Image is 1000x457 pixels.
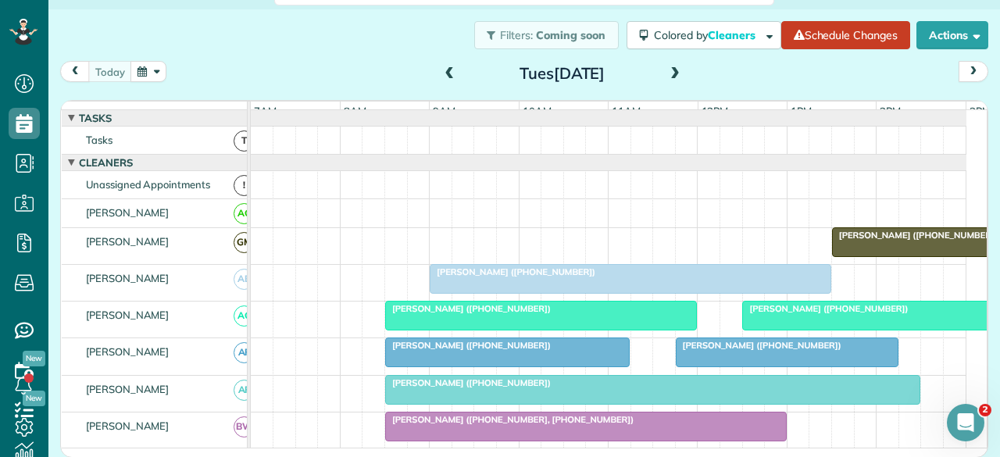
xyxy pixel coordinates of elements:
span: BW [234,416,255,437]
span: [PERSON_NAME] [83,383,173,395]
span: ! [234,175,255,196]
button: Start recording [99,337,112,350]
span: AF [234,380,255,401]
button: Send a message… [268,331,293,356]
div: The team will get back to you on this. ZenMaid typically replies in a few hours. [25,220,244,266]
span: 3pm [966,105,994,117]
span: [PERSON_NAME] ([PHONE_NUMBER]) [384,377,552,388]
div: The team will get back to you on this. ZenMaid typically replies in a few hours.ZenBot • 4h ago [12,210,256,275]
span: [PERSON_NAME] ([PHONE_NUMBER], [PHONE_NUMBER]) [384,414,634,425]
h1: ZenMaid [120,8,173,20]
div: Kelly says… [12,118,300,210]
span: AC [234,305,255,327]
span: 7am [251,105,280,117]
span: 9am [430,105,459,117]
span: AF [234,342,255,363]
button: Actions [916,21,988,49]
span: AB [234,269,255,290]
img: Profile image for Amar [45,9,70,34]
span: 2pm [877,105,904,117]
span: [PERSON_NAME] ([PHONE_NUMBER]) [384,303,552,314]
span: [PERSON_NAME] ([PHONE_NUMBER]) [429,266,596,277]
span: [PERSON_NAME] [83,309,173,321]
iframe: Intercom live chat [947,404,984,441]
span: Unassigned Appointments [83,178,213,191]
span: 2 [979,404,991,416]
span: Cleaners [76,156,136,169]
span: [PERSON_NAME] ([PHONE_NUMBER]) [675,340,842,351]
span: [PERSON_NAME] [83,420,173,432]
span: [PERSON_NAME] [83,345,173,358]
span: [PERSON_NAME] ([PHONE_NUMBER]) [741,303,909,314]
span: GM [234,232,255,253]
div: Hi I just changed my primary card info in the payment settings. Can you charge that card to settl... [69,127,287,188]
div: ZenBot says… [12,71,300,118]
span: [PERSON_NAME] ([PHONE_NUMBER]) [384,340,552,351]
span: [PERSON_NAME] ([PHONE_NUMBER]) [831,230,998,241]
button: Gif picker [49,337,62,350]
button: Home [245,6,274,36]
div: Close [274,6,302,34]
span: 12pm [698,105,732,117]
span: Cleaners [708,28,758,42]
div: ZenBot says… [12,210,300,309]
img: Profile image for Jorge [66,9,91,34]
div: How can I help? [12,71,124,105]
span: [PERSON_NAME] [83,206,173,219]
span: [PERSON_NAME] [83,235,173,248]
span: Filters: [500,28,533,42]
div: Hi I just changed my primary card info in the payment settings. Can you charge that card to settl... [56,118,300,198]
span: 8am [341,105,370,117]
h2: Tues[DATE] [465,65,660,82]
button: today [88,61,132,82]
button: Emoji picker [24,337,37,350]
span: Coming soon [536,28,606,42]
span: Colored by [654,28,761,42]
span: T [234,130,255,152]
button: prev [60,61,90,82]
button: Upload attachment [74,337,87,350]
span: Tasks [76,112,115,124]
button: go back [10,6,40,36]
span: Tasks [83,134,116,146]
button: next [959,61,988,82]
button: Colored byCleaners [627,21,781,49]
span: 10am [520,105,555,117]
span: AC [234,203,255,224]
span: 11am [609,105,644,117]
span: New [23,351,45,366]
img: Profile image for Michee [88,9,113,34]
span: 1pm [787,105,815,117]
span: [PERSON_NAME] [83,272,173,284]
a: Schedule Changes [781,21,910,49]
div: ZenBot • 4h ago [25,278,104,287]
div: How can I help? [25,80,112,96]
textarea: Message… [13,305,299,331]
p: A few hours [132,20,192,35]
